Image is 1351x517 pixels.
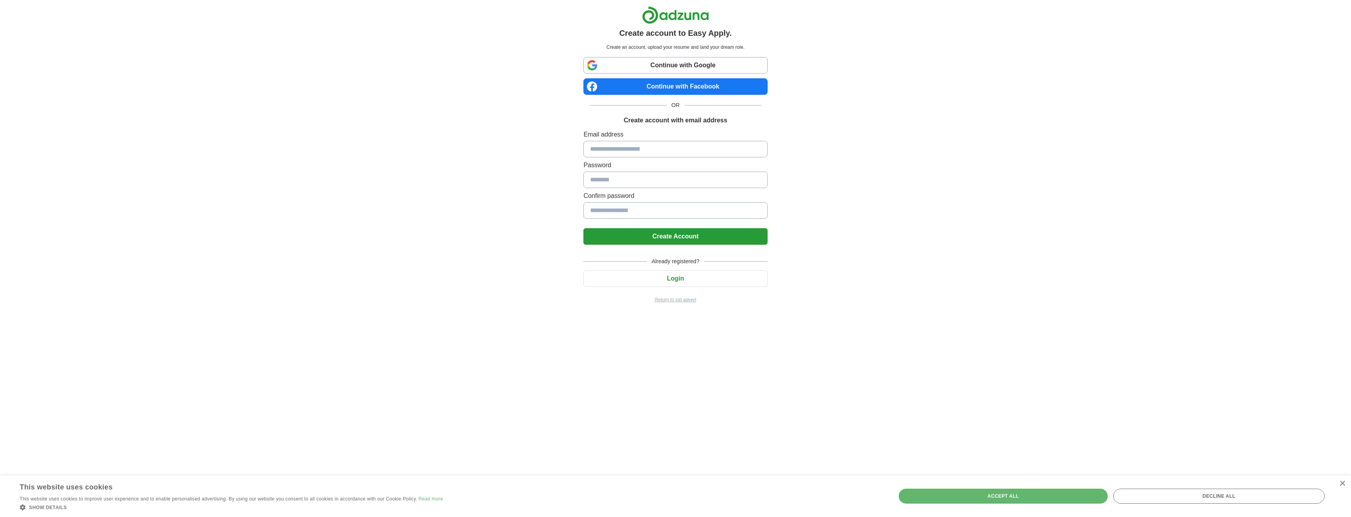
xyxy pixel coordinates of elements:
[583,130,767,139] label: Email address
[583,275,767,282] a: Login
[667,101,685,109] span: OR
[583,57,767,74] a: Continue with Google
[619,27,732,39] h1: Create account to Easy Apply.
[29,505,67,510] span: Show details
[624,116,727,125] h1: Create account with email address
[20,496,417,502] span: This website uses cookies to improve user experience and to enable personalised advertising. By u...
[585,44,766,51] p: Create an account, upload your resume and land your dream role.
[899,489,1108,504] div: Accept all
[418,496,443,502] a: Read more, opens a new window
[583,270,767,287] button: Login
[20,503,443,511] div: Show details
[583,78,767,95] a: Continue with Facebook
[647,257,704,266] span: Already registered?
[1339,481,1345,487] div: Close
[20,480,423,492] div: This website uses cookies
[583,228,767,245] button: Create Account
[642,6,709,24] img: Adzuna logo
[583,191,767,201] label: Confirm password
[1113,489,1325,504] div: Decline all
[583,161,767,170] label: Password
[583,296,767,303] a: Return to job advert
